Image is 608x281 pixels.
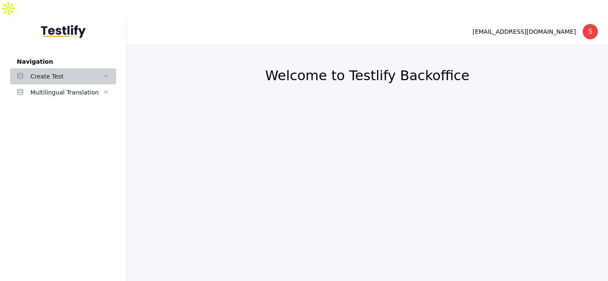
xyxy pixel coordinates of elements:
[10,58,116,65] label: Navigation
[30,87,103,97] div: Multilingual Translation
[472,27,576,37] div: [EMAIL_ADDRESS][DOMAIN_NAME]
[583,24,598,39] div: S
[147,67,588,84] h2: Welcome to Testlify Backoffice
[30,71,103,81] div: Create Test
[41,25,86,38] img: Testlify - Backoffice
